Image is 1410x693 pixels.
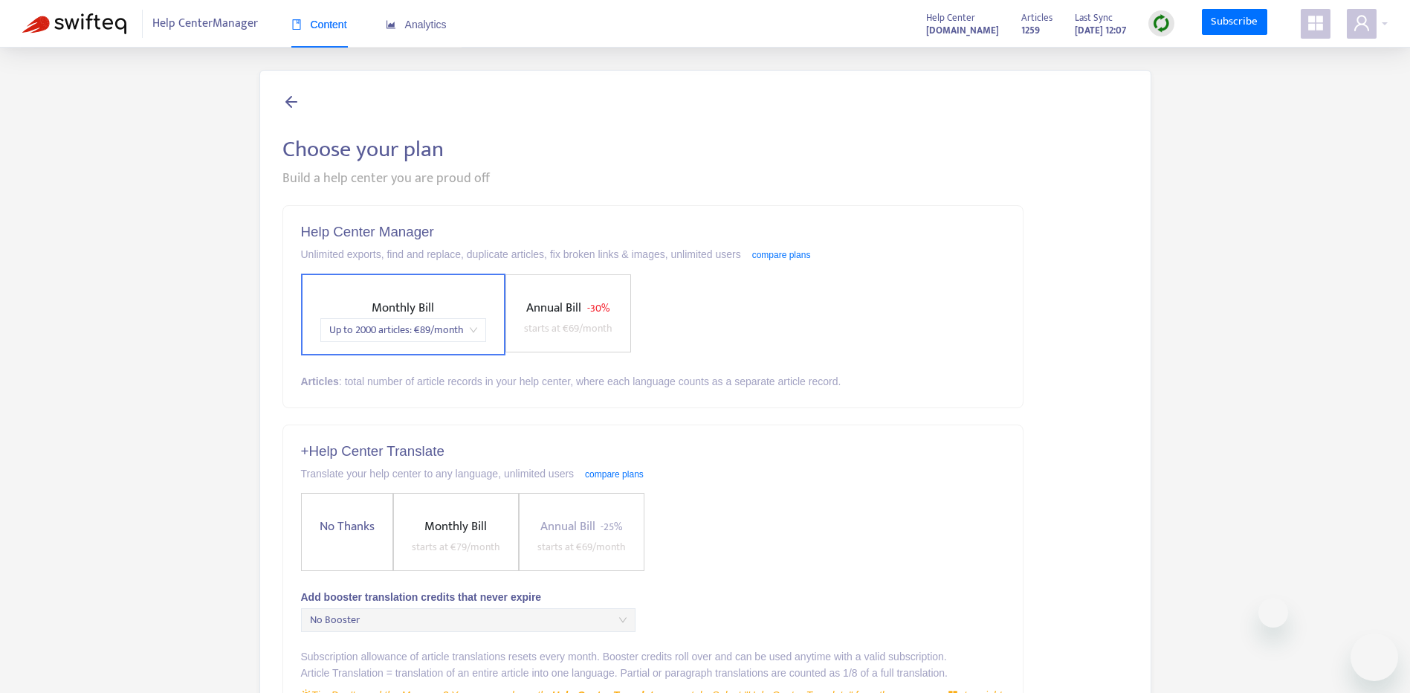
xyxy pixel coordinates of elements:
[1307,14,1325,32] span: appstore
[1075,22,1126,39] strong: [DATE] 12:07
[22,13,126,34] img: Swifteq
[412,538,500,555] span: starts at € 79 /month
[601,518,622,535] span: - 25%
[1258,598,1288,628] iframe: Zamknij wiadomość
[1152,14,1171,33] img: sync.dc5367851b00ba804db3.png
[314,517,381,537] span: No Thanks
[301,246,1006,262] div: Unlimited exports, find and replace, duplicate articles, fix broken links & images, unlimited users
[282,136,1128,163] h2: Choose your plan
[752,250,811,260] a: compare plans
[424,516,487,537] span: Monthly Bill
[282,169,1128,189] div: Build a help center you are proud off
[524,320,612,337] span: starts at € 69 /month
[301,589,1006,605] div: Add booster translation credits that never expire
[540,516,595,537] span: Annual Bill
[386,19,396,30] span: area-chart
[386,19,447,30] span: Analytics
[301,443,1006,460] h5: + Help Center Translate
[291,19,347,30] span: Content
[1202,9,1267,36] a: Subscribe
[372,297,434,318] span: Monthly Bill
[585,469,644,480] a: compare plans
[291,19,302,30] span: book
[301,224,1006,241] h5: Help Center Manager
[1021,22,1040,39] strong: 1259
[301,373,1006,390] div: : total number of article records in your help center, where each language counts as a separate a...
[301,665,1006,681] div: Article Translation = translation of an entire article into one language. Partial or paragraph tr...
[329,319,477,341] span: Up to 2000 articles : € 89 /month
[587,300,609,317] span: - 30%
[1021,10,1052,26] span: Articles
[301,375,339,387] strong: Articles
[301,648,1006,665] div: Subscription allowance of article translations resets every month. Booster credits roll over and ...
[1351,634,1398,681] iframe: Przycisk umożliwiający otwarcie okna komunikatora
[301,465,1006,482] div: Translate your help center to any language, unlimited users
[1075,10,1113,26] span: Last Sync
[537,538,626,555] span: starts at € 69 /month
[310,609,627,631] span: No Booster
[926,22,999,39] a: [DOMAIN_NAME]
[1353,14,1371,32] span: user
[152,10,258,38] span: Help Center Manager
[526,297,581,318] span: Annual Bill
[926,10,975,26] span: Help Center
